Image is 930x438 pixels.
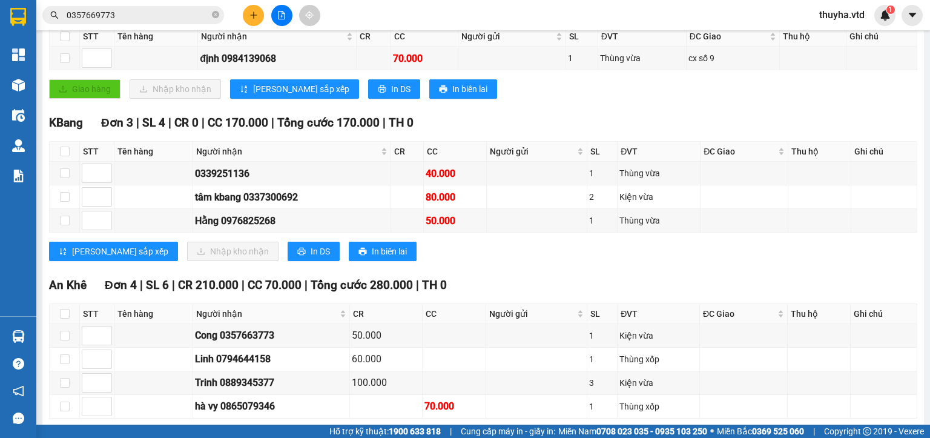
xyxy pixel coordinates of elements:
[172,278,175,292] span: |
[589,329,615,342] div: 1
[187,242,279,261] button: downloadNhập kho nhận
[80,304,114,324] th: STT
[619,353,697,366] div: Thùng xốp
[80,142,114,162] th: STT
[288,242,340,261] button: printerIn DS
[422,278,447,292] span: TH 0
[168,116,171,130] span: |
[587,142,618,162] th: SL
[568,51,596,65] div: 1
[372,245,407,258] span: In biên lai
[12,79,25,91] img: warehouse-icon
[424,399,483,414] div: 70.000
[136,116,139,130] span: |
[10,10,107,25] div: An Khê
[424,142,487,162] th: CC
[383,116,386,130] span: |
[9,64,109,78] div: 50.000
[12,109,25,122] img: warehouse-icon
[105,278,137,292] span: Đơn 4
[598,27,687,47] th: ĐVT
[50,11,59,19] span: search
[202,116,205,130] span: |
[277,11,286,19] span: file-add
[416,278,419,292] span: |
[305,11,314,19] span: aim
[439,85,447,95] span: printer
[212,10,219,21] span: close-circle
[196,145,379,158] span: Người nhận
[114,142,193,162] th: Tên hàng
[101,116,133,130] span: Đơn 3
[114,27,198,47] th: Tên hàng
[195,328,347,343] div: Cong 0357663773
[299,5,320,26] button: aim
[10,39,107,56] div: 0963031279
[249,11,258,19] span: plus
[13,385,24,397] span: notification
[49,278,87,292] span: An Khê
[352,375,421,390] div: 100.000
[886,5,895,14] sup: 1
[116,39,213,56] div: 0902678565
[619,167,698,180] div: Thùng vừa
[813,425,815,438] span: |
[311,245,330,258] span: In DS
[242,278,245,292] span: |
[589,190,615,204] div: 2
[59,247,67,257] span: sort-ascending
[130,79,221,99] button: downloadNhập kho nhận
[589,400,615,413] div: 1
[426,213,484,228] div: 50.000
[851,142,917,162] th: Ghi chú
[368,79,420,99] button: printerIn DS
[13,413,24,424] span: message
[710,429,714,434] span: ⚪️
[349,242,417,261] button: printerIn biên lai
[426,190,484,205] div: 80.000
[788,304,851,324] th: Thu hộ
[788,142,851,162] th: Thu hộ
[146,278,169,292] span: SL 6
[596,426,707,436] strong: 0708 023 035 - 0935 103 250
[688,51,777,65] div: cx số 9
[810,7,874,22] span: thuyha.vtd
[243,5,264,26] button: plus
[196,307,337,320] span: Người nhận
[358,247,367,257] span: printer
[12,48,25,61] img: dashboard-icon
[619,329,697,342] div: Kiện vừa
[10,85,213,101] div: Tên hàng: diamo ( : 1 )
[178,278,239,292] span: CR 210.000
[277,116,380,130] span: Tổng cước 170.000
[240,85,248,95] span: sort-ascending
[195,375,347,390] div: Trinh 0889345377
[717,425,804,438] span: Miền Bắc
[271,116,274,130] span: |
[140,278,143,292] span: |
[704,145,776,158] span: ĐC Giao
[618,304,700,324] th: ĐVT
[389,426,441,436] strong: 1900 633 818
[426,166,484,181] div: 40.000
[72,245,168,258] span: [PERSON_NAME] sắp xếp
[391,27,458,47] th: CC
[271,5,292,26] button: file-add
[116,10,213,25] div: Bình Thạnh
[116,12,145,24] span: Nhận:
[450,425,452,438] span: |
[10,8,26,26] img: logo-vxr
[429,79,497,99] button: printerIn biên lai
[589,167,615,180] div: 1
[389,116,414,130] span: TH 0
[230,79,359,99] button: sort-ascending[PERSON_NAME] sắp xếp
[752,426,804,436] strong: 0369 525 060
[200,51,354,66] div: định 0984139068
[690,30,767,43] span: ĐC Giao
[12,330,25,343] img: warehouse-icon
[391,142,424,162] th: CR
[589,214,615,227] div: 1
[10,25,107,39] div: Tịnh
[9,65,28,78] span: CR :
[489,307,575,320] span: Người gửi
